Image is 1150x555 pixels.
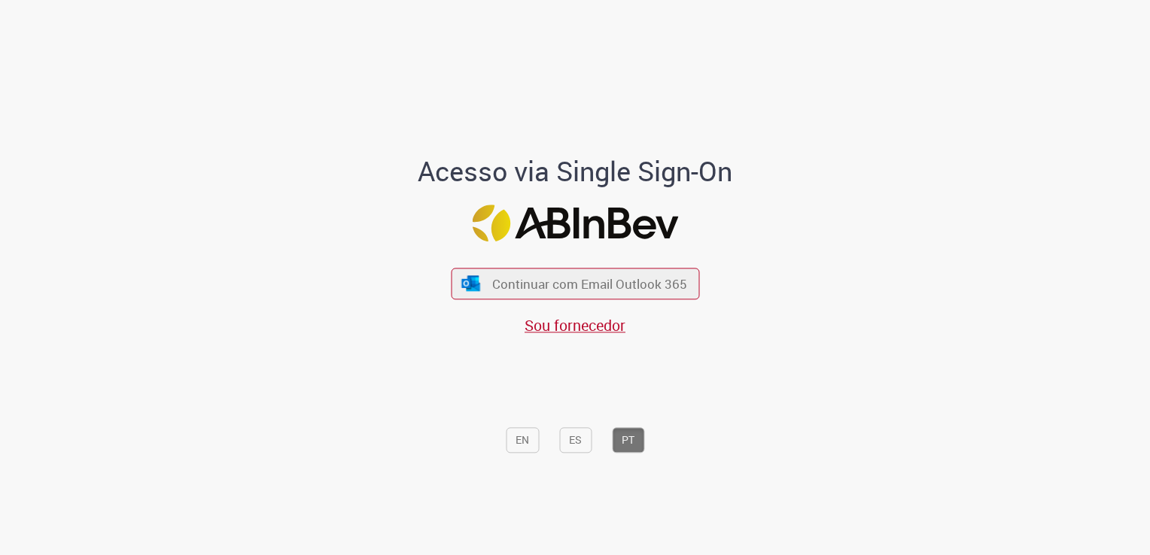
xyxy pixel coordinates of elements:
[506,428,539,453] button: EN
[451,268,699,299] button: ícone Azure/Microsoft 360 Continuar com Email Outlook 365
[525,315,625,335] a: Sou fornecedor
[612,428,644,453] button: PT
[559,428,592,453] button: ES
[472,205,678,241] img: Logo ABInBev
[461,275,482,291] img: ícone Azure/Microsoft 360
[367,156,784,187] h1: Acesso via Single Sign-On
[492,275,687,293] span: Continuar com Email Outlook 365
